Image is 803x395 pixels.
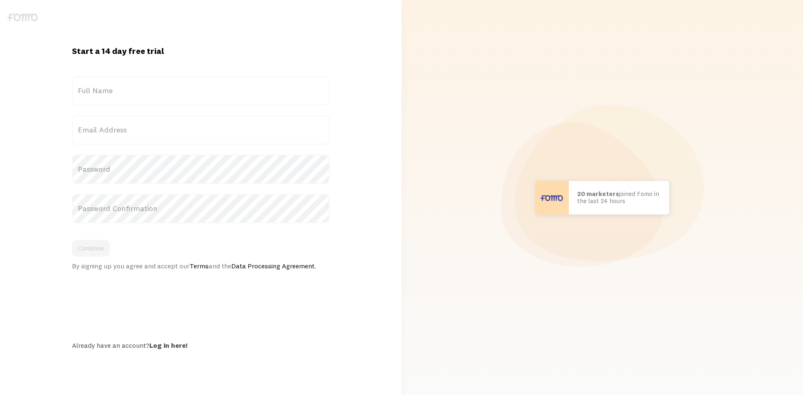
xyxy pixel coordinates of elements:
label: Password Confirmation [72,194,330,223]
img: fomo-logo-gray-b99e0e8ada9f9040e2984d0d95b3b12da0074ffd48d1e5cb62ac37fc77b0b268.svg [8,13,38,21]
img: User avatar [535,181,569,214]
a: Data Processing Agreement [231,262,315,270]
div: Already have an account? [72,341,330,349]
a: Log in here! [149,341,187,349]
h1: Start a 14 day free trial [72,46,330,56]
b: 20 marketers [577,190,619,198]
div: By signing up you agree and accept our and the . [72,262,330,270]
label: Full Name [72,76,330,105]
p: joined Fomo in the last 24 hours [577,191,661,204]
a: Terms [189,262,209,270]
label: Email Address [72,115,330,145]
label: Password [72,155,330,184]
